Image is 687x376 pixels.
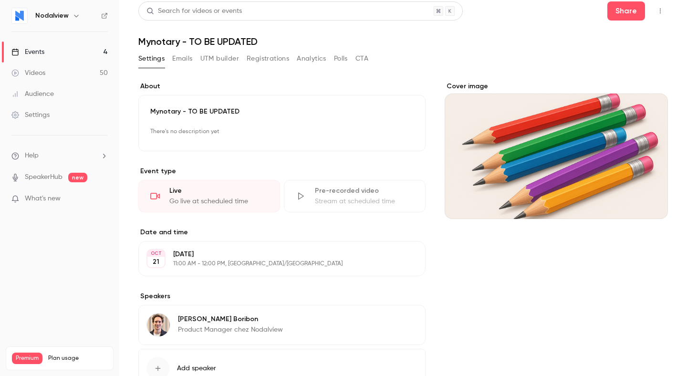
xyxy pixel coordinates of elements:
[11,151,108,161] li: help-dropdown-opener
[68,173,87,182] span: new
[147,313,170,336] img: Sam Boribon
[172,51,192,66] button: Emails
[607,1,645,21] button: Share
[138,36,668,47] h1: Mynotary - TO BE UPDATED
[25,194,61,204] span: What's new
[334,51,348,66] button: Polls
[178,314,283,324] p: [PERSON_NAME] Boribon
[150,124,414,139] p: There's no description yet
[12,353,42,364] span: Premium
[25,172,62,182] a: SpeakerHub
[247,51,289,66] button: Registrations
[12,8,27,23] img: Nodalview
[177,364,216,373] span: Add speaker
[138,51,165,66] button: Settings
[138,82,426,91] label: About
[138,180,280,212] div: LiveGo live at scheduled time
[315,186,414,196] div: Pre-recorded video
[178,325,283,334] p: Product Manager chez Nodalview
[147,250,165,257] div: OCT
[297,51,326,66] button: Analytics
[173,250,375,259] p: [DATE]
[96,195,108,203] iframe: Noticeable Trigger
[173,260,375,268] p: 11:00 AM - 12:00 PM, [GEOGRAPHIC_DATA]/[GEOGRAPHIC_DATA]
[200,51,239,66] button: UTM builder
[138,228,426,237] label: Date and time
[146,6,242,16] div: Search for videos or events
[11,110,50,120] div: Settings
[138,305,426,345] div: Sam Boribon[PERSON_NAME] BoribonProduct Manager chez Nodalview
[11,68,45,78] div: Videos
[25,151,39,161] span: Help
[315,197,414,206] div: Stream at scheduled time
[35,11,69,21] h6: Nodalview
[150,107,414,116] p: Mynotary - TO BE UPDATED
[169,186,268,196] div: Live
[153,257,159,267] p: 21
[445,82,668,219] section: Cover image
[355,51,368,66] button: CTA
[284,180,426,212] div: Pre-recorded videoStream at scheduled time
[138,167,426,176] p: Event type
[169,197,268,206] div: Go live at scheduled time
[11,47,44,57] div: Events
[11,89,54,99] div: Audience
[48,355,107,362] span: Plan usage
[138,292,426,301] label: Speakers
[445,82,668,91] label: Cover image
